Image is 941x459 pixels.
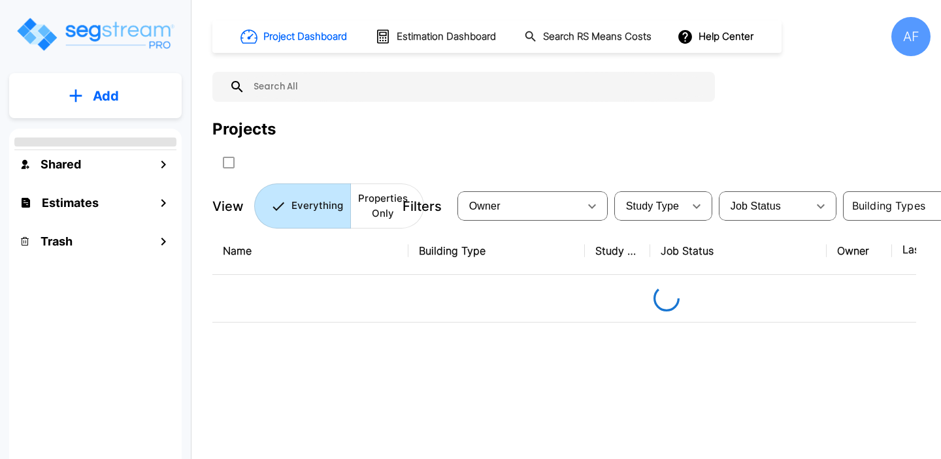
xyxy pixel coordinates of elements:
[216,150,242,176] button: SelectAll
[93,86,119,106] p: Add
[212,118,276,141] div: Projects
[626,200,679,212] span: Study Type
[469,200,501,212] span: Owner
[585,227,650,275] th: Study Type
[41,232,73,250] h1: Trash
[891,17,931,56] div: AF
[543,29,652,44] h1: Search RS Means Costs
[212,197,244,216] p: View
[235,22,354,51] button: Project Dashboard
[674,24,759,49] button: Help Center
[460,188,579,225] div: Select
[358,191,408,221] p: Properties Only
[254,183,424,229] div: Platform
[408,227,585,275] th: Building Type
[41,155,81,173] h1: Shared
[42,194,99,212] h1: Estimates
[15,16,175,53] img: Logo
[827,227,892,275] th: Owner
[9,77,182,115] button: Add
[263,29,347,44] h1: Project Dashboard
[350,183,424,229] button: Properties Only
[519,24,659,50] button: Search RS Means Costs
[650,227,827,275] th: Job Status
[254,183,351,229] button: Everything
[617,188,684,225] div: Select
[212,227,408,275] th: Name
[245,72,708,102] input: Search All
[731,200,781,212] span: Job Status
[721,188,808,225] div: Select
[397,29,496,44] h1: Estimation Dashboard
[370,23,503,50] button: Estimation Dashboard
[291,198,343,214] p: Everything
